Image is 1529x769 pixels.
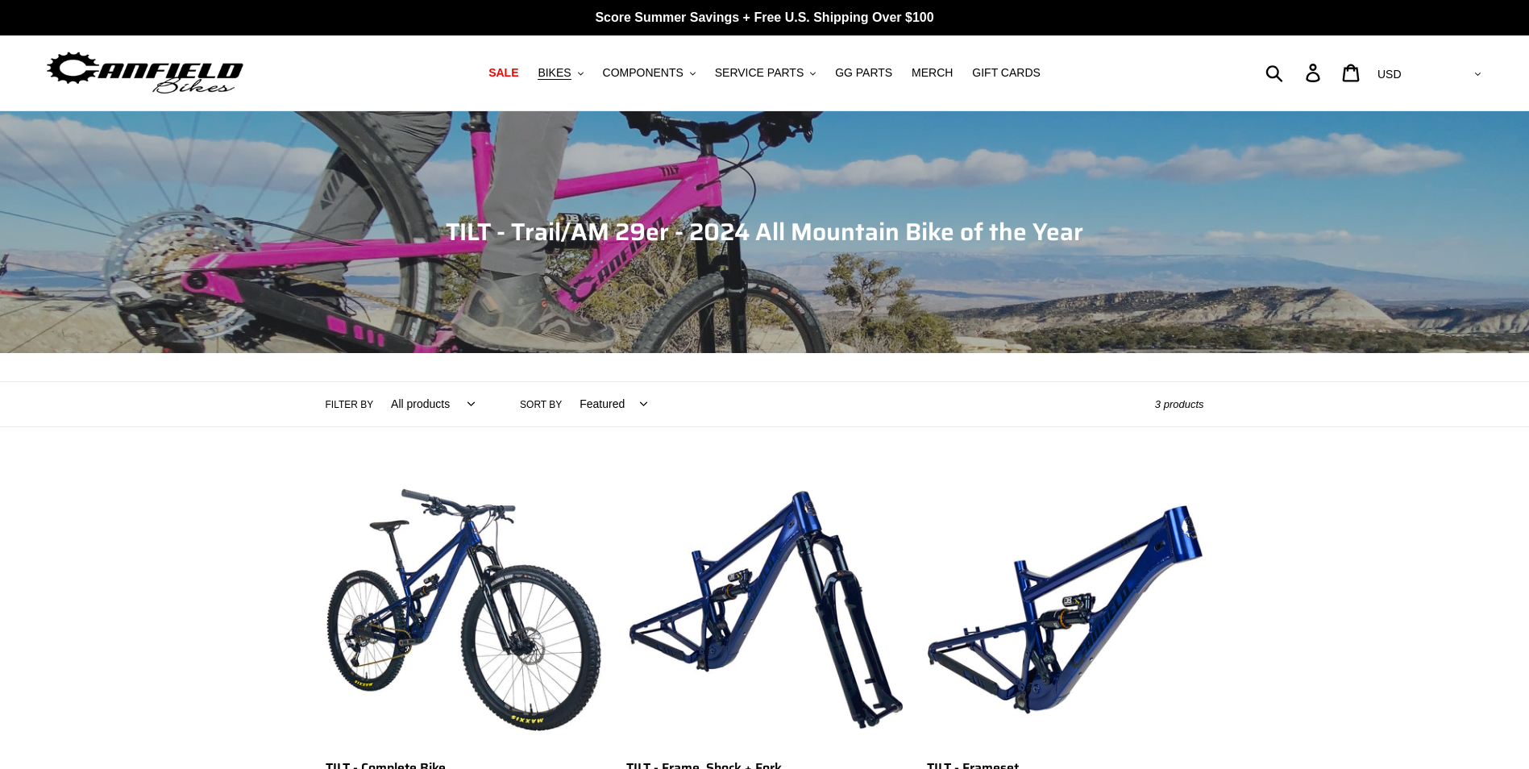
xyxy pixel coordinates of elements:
button: SERVICE PARTS [707,62,824,84]
span: GG PARTS [835,66,892,80]
button: COMPONENTS [595,62,704,84]
a: GG PARTS [827,62,900,84]
span: TILT - Trail/AM 29er - 2024 All Mountain Bike of the Year [446,213,1083,251]
span: BIKES [538,66,571,80]
span: GIFT CARDS [972,66,1041,80]
span: SALE [488,66,518,80]
label: Filter by [326,397,374,412]
span: MERCH [912,66,953,80]
input: Search [1274,55,1315,90]
label: Sort by [520,397,562,412]
img: Canfield Bikes [44,48,246,98]
span: 3 products [1155,398,1204,410]
button: BIKES [530,62,591,84]
span: SERVICE PARTS [715,66,804,80]
a: GIFT CARDS [964,62,1049,84]
span: COMPONENTS [603,66,683,80]
a: SALE [480,62,526,84]
a: MERCH [904,62,961,84]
